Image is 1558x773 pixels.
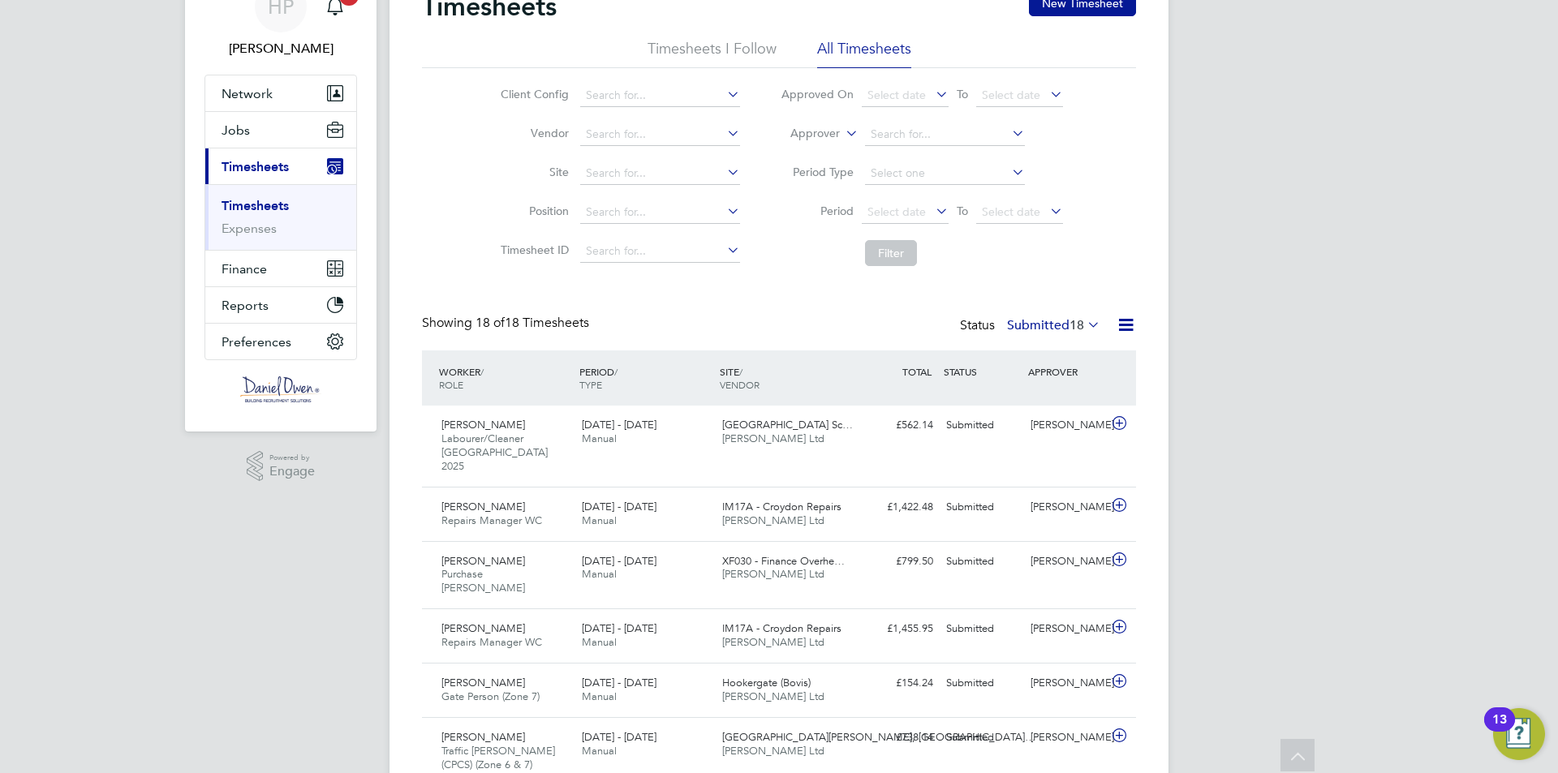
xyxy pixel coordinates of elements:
[580,123,740,146] input: Search for...
[982,88,1040,102] span: Select date
[575,357,716,399] div: PERIOD
[441,635,542,649] span: Repairs Manager WC
[222,159,289,174] span: Timesheets
[441,513,542,527] span: Repairs Manager WC
[648,39,777,68] li: Timesheets I Follow
[855,548,940,575] div: £799.50
[716,357,856,399] div: SITE
[422,315,592,332] div: Showing
[1024,670,1108,697] div: [PERSON_NAME]
[722,432,824,445] span: [PERSON_NAME] Ltd
[767,126,840,142] label: Approver
[476,315,505,331] span: 18 of
[204,376,357,402] a: Go to home page
[722,730,1035,744] span: [GEOGRAPHIC_DATA][PERSON_NAME], [GEOGRAPHIC_DATA]…
[580,84,740,107] input: Search for...
[205,287,356,323] button: Reports
[582,676,656,689] span: [DATE] - [DATE]
[222,334,291,350] span: Preferences
[940,548,1024,575] div: Submitted
[1007,317,1100,333] label: Submitted
[441,689,540,703] span: Gate Person (Zone 7)
[441,744,555,771] span: Traffic [PERSON_NAME] (CPCS) (Zone 6 & 7)
[205,112,356,148] button: Jobs
[240,376,321,402] img: danielowen-logo-retina.png
[205,184,356,250] div: Timesheets
[855,724,940,751] div: £738.14
[205,324,356,359] button: Preferences
[902,365,932,378] span: TOTAL
[204,39,357,58] span: Harry Pryke
[722,500,841,513] span: IM17A - Croydon Repairs
[269,465,315,479] span: Engage
[952,200,973,221] span: To
[940,412,1024,439] div: Submitted
[722,635,824,649] span: [PERSON_NAME] Ltd
[855,494,940,521] div: £1,422.48
[582,554,656,568] span: [DATE] - [DATE]
[580,240,740,263] input: Search for...
[722,554,845,568] span: XF030 - Finance Overhe…
[982,204,1040,219] span: Select date
[582,621,656,635] span: [DATE] - [DATE]
[1493,708,1545,760] button: Open Resource Center, 13 new notifications
[579,378,602,391] span: TYPE
[940,670,1024,697] div: Submitted
[580,162,740,185] input: Search for...
[865,162,1025,185] input: Select one
[952,84,973,105] span: To
[781,165,854,179] label: Period Type
[865,240,917,266] button: Filter
[1024,357,1108,386] div: APPROVER
[1024,412,1108,439] div: [PERSON_NAME]
[582,500,656,513] span: [DATE] - [DATE]
[855,670,940,697] div: £154.24
[222,86,273,101] span: Network
[1024,548,1108,575] div: [PERSON_NAME]
[1024,616,1108,642] div: [PERSON_NAME]
[582,567,617,581] span: Manual
[582,744,617,758] span: Manual
[496,87,569,101] label: Client Config
[580,201,740,224] input: Search for...
[722,513,824,527] span: [PERSON_NAME] Ltd
[582,418,656,432] span: [DATE] - [DATE]
[582,635,617,649] span: Manual
[940,724,1024,751] div: Submitted
[441,432,548,473] span: Labourer/Cleaner [GEOGRAPHIC_DATA] 2025
[781,87,854,101] label: Approved On
[476,315,589,331] span: 18 Timesheets
[739,365,742,378] span: /
[582,730,656,744] span: [DATE] - [DATE]
[1024,724,1108,751] div: [PERSON_NAME]
[855,616,940,642] div: £1,455.95
[222,261,267,277] span: Finance
[480,365,484,378] span: /
[722,744,824,758] span: [PERSON_NAME] Ltd
[441,621,525,635] span: [PERSON_NAME]
[940,616,1024,642] div: Submitted
[1492,719,1507,741] div: 13
[441,554,525,568] span: [PERSON_NAME]
[865,123,1025,146] input: Search for...
[1070,317,1084,333] span: 18
[247,451,316,482] a: Powered byEngage
[496,204,569,218] label: Position
[722,689,824,703] span: [PERSON_NAME] Ltd
[269,451,315,465] span: Powered by
[582,432,617,445] span: Manual
[960,315,1104,337] div: Status
[1024,494,1108,521] div: [PERSON_NAME]
[222,221,277,236] a: Expenses
[205,148,356,184] button: Timesheets
[435,357,575,399] div: WORKER
[722,567,824,581] span: [PERSON_NAME] Ltd
[496,243,569,257] label: Timesheet ID
[441,500,525,513] span: [PERSON_NAME]
[722,621,841,635] span: IM17A - Croydon Repairs
[867,204,926,219] span: Select date
[582,689,617,703] span: Manual
[582,513,617,527] span: Manual
[441,418,525,432] span: [PERSON_NAME]
[441,676,525,689] span: [PERSON_NAME]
